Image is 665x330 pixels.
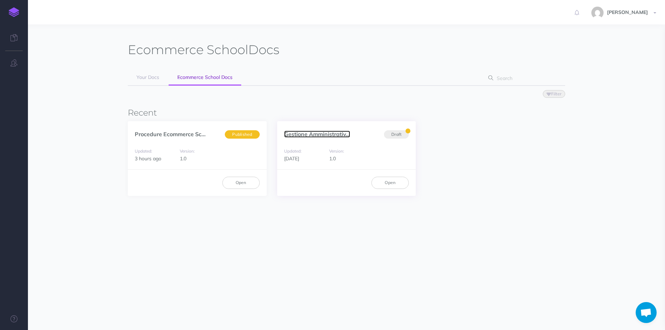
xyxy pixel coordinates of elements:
[636,302,657,323] div: Aprire la chat
[180,148,195,154] small: Version:
[128,70,168,85] a: Your Docs
[128,42,279,58] h1: Docs
[135,131,206,138] a: Procedure Ecommerce Sc...
[9,7,19,17] img: logo-mark.svg
[136,74,159,80] span: Your Docs
[329,155,336,162] span: 1.0
[543,90,565,98] button: Filter
[604,9,651,15] span: [PERSON_NAME]
[284,155,299,162] span: [DATE]
[591,7,604,19] img: 773ddf364f97774a49de44848d81cdba.jpg
[371,177,409,189] a: Open
[177,74,232,80] span: Ecommerce School Docs
[128,108,565,117] h3: Recent
[222,177,260,189] a: Open
[329,148,344,154] small: Version:
[169,70,241,86] a: Ecommerce School Docs
[180,155,186,162] span: 1.0
[135,148,152,154] small: Updated:
[495,72,554,85] input: Search
[284,148,302,154] small: Updated:
[284,131,350,138] a: Gestione Amministrativ...
[135,155,161,162] span: 3 hours ago
[128,42,248,57] span: Ecommerce School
